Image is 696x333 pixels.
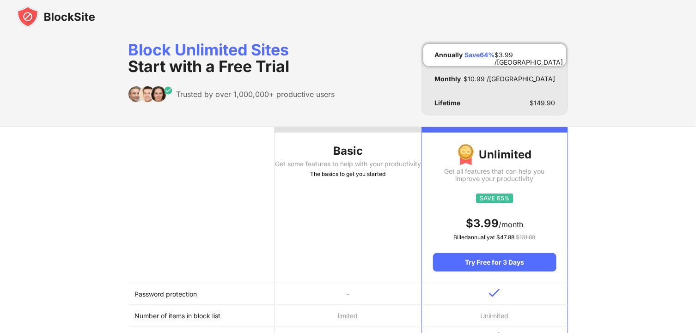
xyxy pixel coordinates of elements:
[421,305,568,327] td: Unlimited
[275,170,421,179] div: The basics to get you started
[434,75,461,83] div: Monthly
[128,283,275,305] td: Password protection
[476,194,513,203] img: save65.svg
[466,217,499,230] span: $ 3.99
[495,51,563,59] div: $ 3.99 /[GEOGRAPHIC_DATA]
[128,42,335,75] div: Block Unlimited Sites
[176,90,335,99] div: Trusted by over 1,000,000+ productive users
[433,233,556,242] div: Billed annually at $ 47.88
[516,234,536,241] span: $ 131.88
[128,86,173,103] img: trusted-by.svg
[275,283,421,305] td: -
[128,57,289,76] span: Start with a Free Trial
[464,75,555,83] div: $ 10.99 /[GEOGRAPHIC_DATA]
[275,160,421,168] div: Get some features to help with your productivity
[489,289,500,297] img: v-blue.svg
[275,144,421,158] div: Basic
[433,168,556,182] div: Get all features that can help you improve your productivity
[433,144,556,166] div: Unlimited
[458,144,474,166] img: img-premium-medal
[434,99,460,107] div: Lifetime
[530,99,555,107] div: $ 149.90
[464,51,495,59] div: Save 64 %
[433,253,556,272] div: Try Free for 3 Days
[275,305,421,327] td: limited
[17,6,95,28] img: blocksite-icon-black.svg
[128,305,275,327] td: Number of items in block list
[433,216,556,231] div: /month
[434,51,463,59] div: Annually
